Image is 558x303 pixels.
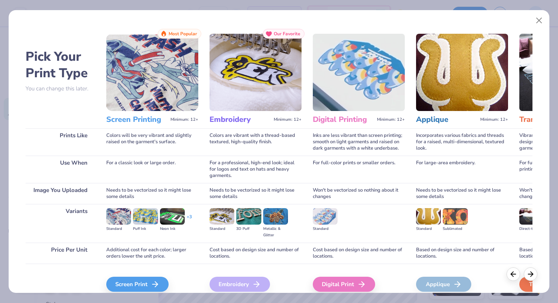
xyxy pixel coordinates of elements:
[313,183,405,204] div: Won't be vectorized so nothing about it changes
[416,183,508,204] div: Needs to be vectorized so it might lose some details
[532,13,546,28] button: Close
[106,226,131,232] div: Standard
[133,208,158,225] img: Puff Ink
[313,128,405,156] div: Inks are less vibrant than screen printing; smooth on light garments and raised on dark garments ...
[416,277,471,292] div: Applique
[170,117,198,122] span: Minimum: 12+
[106,128,198,156] div: Colors will be very vibrant and slightly raised on the garment's surface.
[106,115,167,124] h3: Screen Printing
[210,34,302,111] img: Embroidery
[210,243,302,264] div: Cost based on design size and number of locations.
[236,208,261,225] img: 3D Puff
[160,208,185,225] img: Neon Ink
[416,226,441,232] div: Standard
[210,277,270,292] div: Embroidery
[26,48,95,81] h2: Pick Your Print Type
[26,85,95,92] p: You can change this later.
[263,226,288,238] div: Metallic & Glitter
[187,214,192,226] div: + 3
[26,183,95,204] div: Image You Uploaded
[133,226,158,232] div: Puff Ink
[236,226,261,232] div: 3D Puff
[519,208,544,225] img: Direct-to-film
[443,208,468,225] img: Sublimated
[210,183,302,204] div: Needs to be vectorized so it might lose some details
[313,226,338,232] div: Standard
[443,226,468,232] div: Sublimated
[210,128,302,156] div: Colors are vibrant with a thread-based textured, high-quality finish.
[313,156,405,183] div: For full-color prints or smaller orders.
[210,115,271,124] h3: Embroidery
[377,117,405,122] span: Minimum: 12+
[480,117,508,122] span: Minimum: 12+
[263,208,288,225] img: Metallic & Glitter
[106,208,131,225] img: Standard
[313,34,405,111] img: Digital Printing
[106,156,198,183] div: For a classic look or large order.
[416,128,508,156] div: Incorporates various fabrics and threads for a raised, multi-dimensional, textured look.
[26,156,95,183] div: Use When
[210,208,234,225] img: Standard
[274,117,302,122] span: Minimum: 12+
[169,31,197,36] span: Most Popular
[210,156,302,183] div: For a professional, high-end look; ideal for logos and text on hats and heavy garments.
[106,183,198,204] div: Needs to be vectorized so it might lose some details
[313,277,375,292] div: Digital Print
[274,31,300,36] span: Our Favorite
[416,156,508,183] div: For large-area embroidery.
[210,226,234,232] div: Standard
[26,204,95,243] div: Variants
[106,34,198,111] img: Screen Printing
[106,277,169,292] div: Screen Print
[416,208,441,225] img: Standard
[26,128,95,156] div: Prints Like
[416,243,508,264] div: Based on design size and number of locations.
[313,208,338,225] img: Standard
[416,115,477,124] h3: Applique
[160,226,185,232] div: Neon Ink
[106,243,198,264] div: Additional cost for each color; larger orders lower the unit price.
[519,226,544,232] div: Direct-to-film
[416,34,508,111] img: Applique
[313,115,374,124] h3: Digital Printing
[313,243,405,264] div: Cost based on design size and number of locations.
[26,243,95,264] div: Price Per Unit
